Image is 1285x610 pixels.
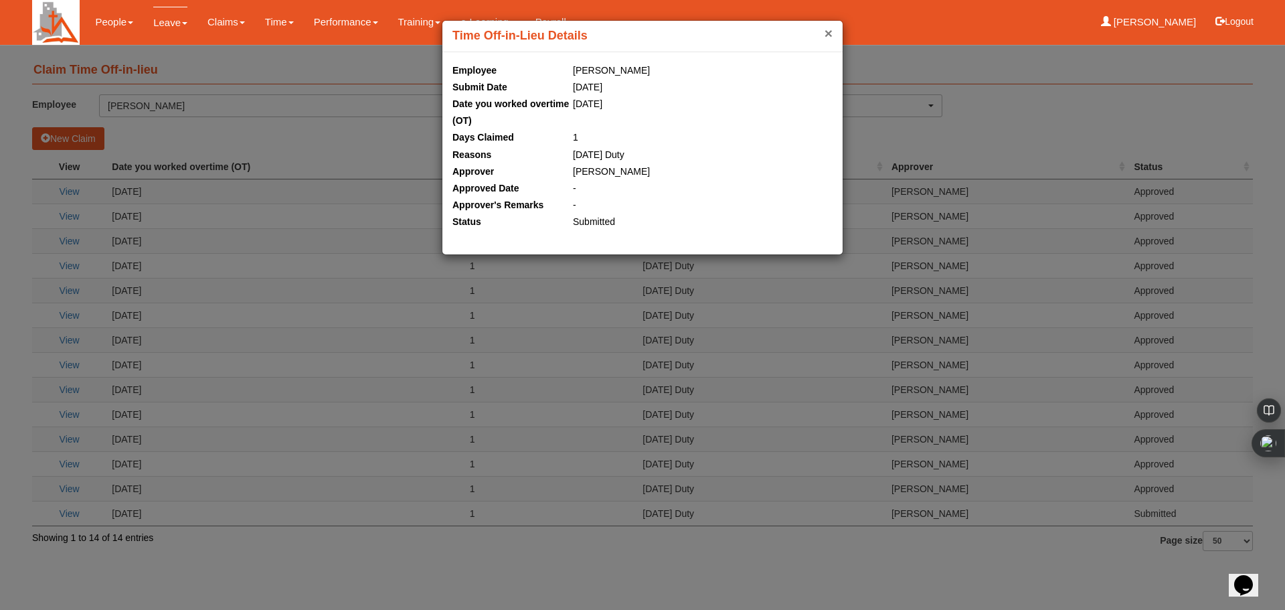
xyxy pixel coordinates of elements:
button: × [825,26,833,40]
dd: 1 [573,129,833,146]
dd: Submitted [573,214,833,230]
b: Time Off-in-Lieu Details [452,29,588,42]
dt: Date you worked overtime (OT) [452,96,573,129]
dd: - [573,197,833,214]
dd: [PERSON_NAME] [573,163,833,180]
dt: Approved Date [452,180,519,197]
dt: Approver's Remarks [452,197,543,214]
dt: Employee [452,62,497,79]
dt: Days Claimed [452,129,514,146]
dd: [DATE] Duty [573,147,833,163]
dd: [DATE] [573,79,833,96]
dd: [DATE] [573,96,833,129]
dt: Status [452,214,481,230]
dd: - [573,180,833,197]
dt: Submit Date [452,79,507,96]
dt: Reasons [452,147,491,163]
dd: [PERSON_NAME] [573,62,833,79]
dt: Approver [452,163,494,180]
iframe: chat widget [1229,556,1272,597]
